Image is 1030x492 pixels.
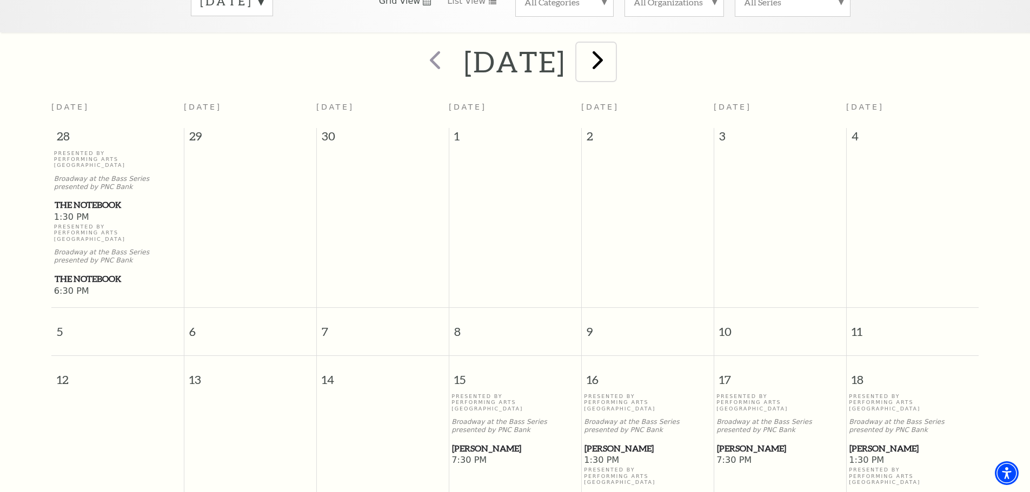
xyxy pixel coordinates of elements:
[452,442,578,455] span: [PERSON_NAME]
[451,442,579,455] a: Hamilton
[584,455,711,467] span: 1:30 PM
[54,175,181,191] p: Broadway at the Bass Series presented by PNC Bank
[184,308,316,345] span: 6
[54,212,181,224] span: 1:30 PM
[584,393,711,412] p: Presented By Performing Arts [GEOGRAPHIC_DATA]
[849,442,976,455] a: Hamilton
[184,103,222,111] span: [DATE]
[316,103,354,111] span: [DATE]
[582,128,714,150] span: 2
[716,393,843,412] p: Presented By Performing Arts [GEOGRAPHIC_DATA]
[54,198,181,212] a: The Notebook
[55,272,181,286] span: The Notebook
[51,103,89,111] span: [DATE]
[451,455,579,467] span: 7:30 PM
[995,461,1019,485] div: Accessibility Menu
[449,128,581,150] span: 1
[451,418,579,434] p: Broadway at the Bass Series presented by PNC Bank
[464,44,566,79] h2: [DATE]
[317,308,449,345] span: 7
[581,103,619,111] span: [DATE]
[849,455,976,467] span: 1:30 PM
[449,356,581,393] span: 15
[184,128,316,150] span: 29
[449,103,487,111] span: [DATE]
[54,286,181,298] span: 6:30 PM
[846,103,884,111] span: [DATE]
[847,356,979,393] span: 18
[714,356,846,393] span: 17
[849,467,976,485] p: Presented By Performing Arts [GEOGRAPHIC_DATA]
[849,418,976,434] p: Broadway at the Bass Series presented by PNC Bank
[317,356,449,393] span: 14
[714,103,752,111] span: [DATE]
[451,393,579,412] p: Presented By Performing Arts [GEOGRAPHIC_DATA]
[582,356,714,393] span: 16
[716,442,843,455] a: Hamilton
[54,150,181,169] p: Presented By Performing Arts [GEOGRAPHIC_DATA]
[847,308,979,345] span: 11
[849,393,976,412] p: Presented By Performing Arts [GEOGRAPHIC_DATA]
[51,356,184,393] span: 12
[51,128,184,150] span: 28
[55,198,181,212] span: The Notebook
[847,128,979,150] span: 4
[584,418,711,434] p: Broadway at the Bass Series presented by PNC Bank
[317,128,449,150] span: 30
[51,308,184,345] span: 5
[584,442,710,455] span: [PERSON_NAME]
[717,442,843,455] span: [PERSON_NAME]
[716,455,843,467] span: 7:30 PM
[184,356,316,393] span: 13
[584,467,711,485] p: Presented By Performing Arts [GEOGRAPHIC_DATA]
[54,224,181,242] p: Presented By Performing Arts [GEOGRAPHIC_DATA]
[714,128,846,150] span: 3
[716,418,843,434] p: Broadway at the Bass Series presented by PNC Bank
[414,43,454,81] button: prev
[54,272,181,286] a: The Notebook
[576,43,616,81] button: next
[849,442,975,455] span: [PERSON_NAME]
[714,308,846,345] span: 10
[449,308,581,345] span: 8
[54,248,181,265] p: Broadway at the Bass Series presented by PNC Bank
[584,442,711,455] a: Hamilton
[582,308,714,345] span: 9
